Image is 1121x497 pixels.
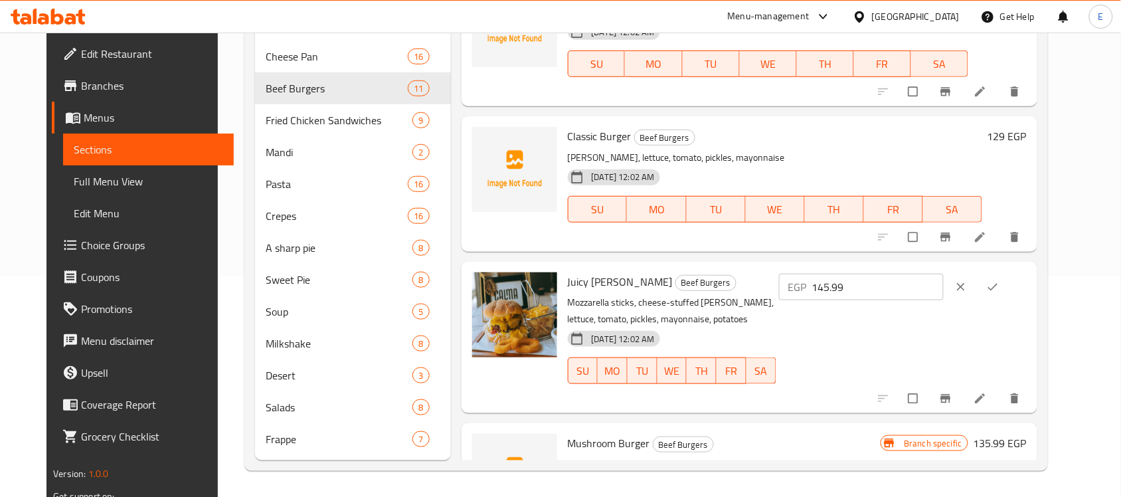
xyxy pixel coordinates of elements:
[255,136,450,168] div: Mandi2
[266,431,412,447] span: Frappe
[413,401,428,414] span: 8
[568,126,632,146] span: Classic Burger
[692,361,711,381] span: TH
[676,275,736,290] span: Beef Burgers
[413,369,428,382] span: 3
[266,240,412,256] span: A sharp pie
[899,437,967,450] span: Branch specific
[266,112,412,128] span: Fried Chicken Sandwiches
[717,357,746,384] button: FR
[598,357,628,384] button: MO
[574,361,593,381] span: SU
[692,200,740,219] span: TU
[628,357,657,384] button: TU
[408,176,429,192] div: items
[635,130,695,146] span: Beef Burgers
[657,357,687,384] button: WE
[568,272,673,292] span: Juicy [PERSON_NAME]
[413,146,428,159] span: 2
[255,264,450,296] div: Sweet Pie8
[974,392,990,405] a: Edit menu item
[413,306,428,318] span: 5
[88,465,109,482] span: 1.0.0
[978,272,1010,302] button: ok
[255,41,450,72] div: Cheese Pan16
[574,200,622,219] span: SU
[53,465,86,482] span: Version:
[266,49,408,64] span: Cheese Pan
[52,357,234,389] a: Upsell
[974,85,990,98] a: Edit menu item
[413,338,428,350] span: 8
[568,357,598,384] button: SU
[687,196,746,223] button: TU
[266,80,408,96] span: Beef Burgers
[52,70,234,102] a: Branches
[901,386,928,411] span: Select to update
[408,210,428,223] span: 16
[52,421,234,452] a: Grocery Checklist
[627,196,686,223] button: MO
[255,200,450,232] div: Crepes16
[81,46,223,62] span: Edit Restaurant
[63,134,234,165] a: Sections
[266,176,408,192] span: Pasta
[568,196,628,223] button: SU
[574,54,620,74] span: SU
[745,54,792,74] span: WE
[472,272,557,357] img: Juicy Lucy
[722,361,741,381] span: FR
[266,399,412,415] span: Salads
[81,78,223,94] span: Branches
[52,229,234,261] a: Choice Groups
[923,196,982,223] button: SA
[81,397,223,413] span: Coverage Report
[255,391,450,423] div: Salads8
[266,304,412,320] div: Soup
[728,9,810,25] div: Menu-management
[688,54,734,74] span: TU
[412,367,429,383] div: items
[931,77,963,106] button: Branch-specific-item
[255,423,450,455] div: Frappe7
[81,269,223,285] span: Coupons
[63,165,234,197] a: Full Menu View
[928,200,977,219] span: SA
[84,110,223,126] span: Menus
[916,54,963,74] span: SA
[974,434,1027,452] h6: 135.99 EGP
[413,433,428,446] span: 7
[675,275,736,291] div: Beef Burgers
[81,333,223,349] span: Menu disclaimer
[859,54,906,74] span: FR
[52,293,234,325] a: Promotions
[408,178,428,191] span: 16
[255,359,450,391] div: Desert3
[412,336,429,351] div: items
[687,357,717,384] button: TH
[797,50,854,77] button: TH
[408,80,429,96] div: items
[634,130,695,146] div: Beef Burgers
[266,336,412,351] span: Milkshake
[1098,9,1104,24] span: E
[255,328,450,359] div: Milkshake8
[266,208,408,224] span: Crepes
[752,361,771,381] span: SA
[683,50,740,77] button: TU
[255,104,450,136] div: Fried Chicken Sandwiches9
[663,361,682,381] span: WE
[52,389,234,421] a: Coverage Report
[412,240,429,256] div: items
[568,456,881,473] p: [PERSON_NAME], mushroom sauce, lettuce, tomato, pickles, mayonnaise
[746,196,805,223] button: WE
[412,144,429,160] div: items
[603,361,622,381] span: MO
[1000,223,1032,252] button: delete
[266,144,412,160] span: Mandi
[472,127,557,212] img: Classic Burger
